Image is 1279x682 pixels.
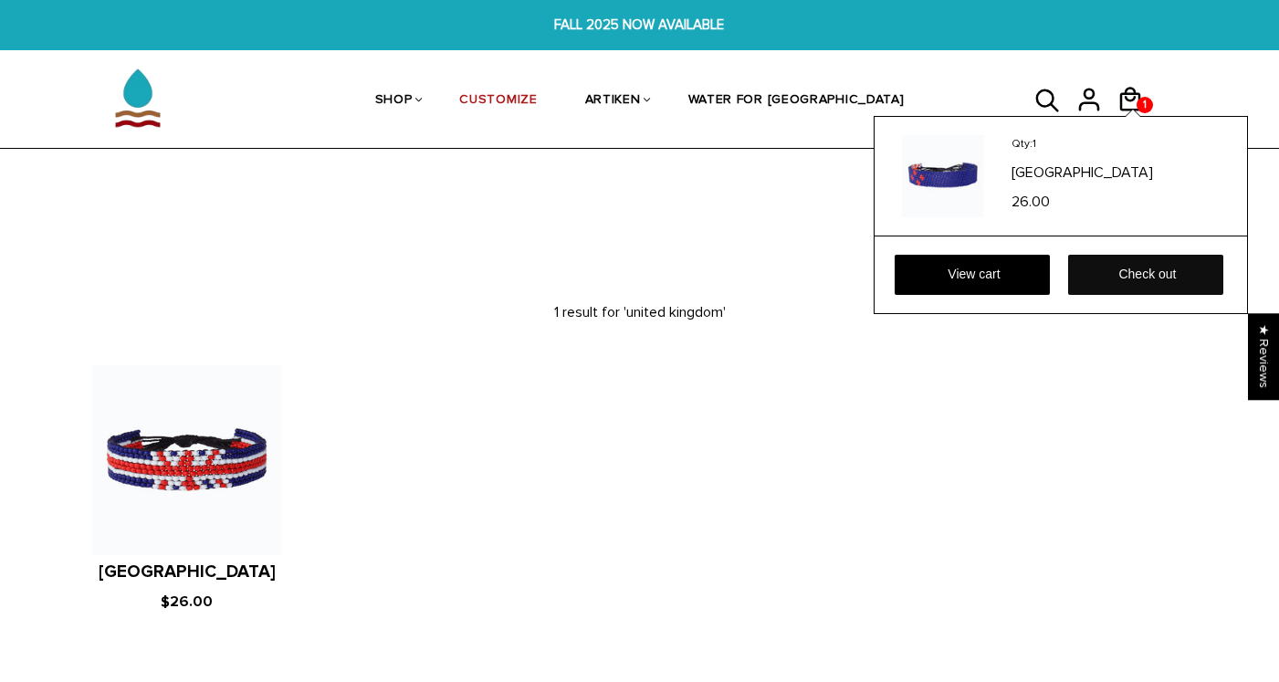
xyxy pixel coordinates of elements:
p: 1 result for 'united kingdom' [92,300,1188,324]
a: Check out [1068,255,1223,295]
a: [GEOGRAPHIC_DATA] [99,561,276,582]
a: CUSTOMIZE [459,53,537,150]
p: Qty: [1012,135,1217,153]
a: View cart [895,255,1050,295]
span: FALL 2025 NOW AVAILABLE [394,15,884,36]
a: Home [92,245,129,260]
a: ARTIKEN [585,53,641,150]
span: / [132,245,137,260]
a: [GEOGRAPHIC_DATA] [1012,158,1217,184]
a: SHOP [375,53,413,150]
span: 26.00 [1012,193,1050,211]
span: 1 [1033,137,1036,151]
span: 1 [1138,92,1151,118]
div: Click to open Judge.me floating reviews tab [1248,313,1279,400]
a: WATER FOR [GEOGRAPHIC_DATA] [688,53,905,150]
h1: Search results [65,185,1215,234]
span: Search [141,245,184,260]
span: $26.00 [161,593,213,611]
